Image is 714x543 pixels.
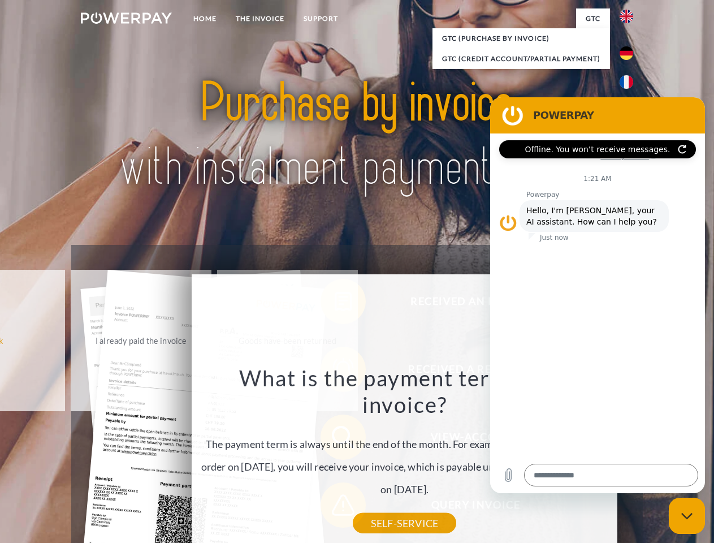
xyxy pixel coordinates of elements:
iframe: Button to launch messaging window, conversation in progress [669,498,705,534]
a: GTC [576,8,610,29]
a: Home [184,8,226,29]
a: Support [294,8,348,29]
a: GTC (Credit account/partial payment) [432,49,610,69]
a: GTC (Purchase by invoice) [432,28,610,49]
img: fr [620,75,633,89]
div: The payment term is always until the end of the month. For example: if you complete your order on... [198,364,611,523]
a: SELF-SERVICE [353,513,456,533]
img: de [620,46,633,60]
iframe: Messaging window [490,97,705,493]
img: logo-powerpay-white.svg [81,12,172,24]
div: I already paid the invoice [77,333,205,348]
a: THE INVOICE [226,8,294,29]
img: title-powerpay_en.svg [108,54,606,217]
h3: What is the payment term of my invoice? [198,364,611,419]
img: en [620,10,633,23]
